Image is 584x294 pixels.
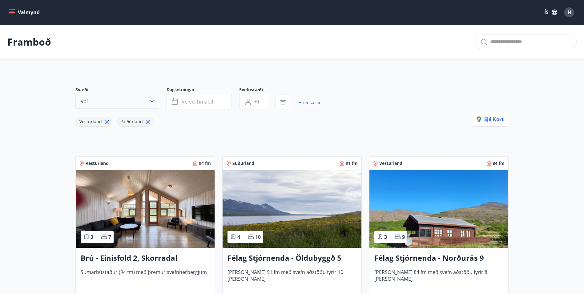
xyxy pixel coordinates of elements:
h3: Brú - Einisfold 2, Skorradal [81,253,210,264]
span: Vesturland [86,160,109,166]
a: Hreinsa síu [298,96,322,109]
span: 84 fm [493,160,505,166]
img: Paella dish [369,170,508,248]
span: Vesturland [79,119,102,125]
span: 10 [255,234,261,240]
span: Val [81,98,88,105]
button: +1 [239,94,268,109]
button: H [562,5,577,20]
button: Veldu tímabil [167,94,232,109]
span: Svæði [75,87,167,94]
span: 94 fm [199,160,211,166]
div: Suðurland [117,117,153,127]
span: 3 [384,234,387,240]
p: Framboð [7,35,51,49]
div: Vesturland [75,117,112,127]
h3: Félag Stjórnenda - Öldubyggð 5 [228,253,356,264]
span: [PERSON_NAME] 84 fm með svefn aðstöðu fyrir 8 [PERSON_NAME] [374,269,503,289]
button: ÍS [541,7,561,18]
span: Suðurland [232,160,254,166]
span: Svefnstæði [239,87,276,94]
span: [PERSON_NAME] 91 fm með svefn aðstöðu fyrir 10 [PERSON_NAME] [228,269,356,289]
span: Dagsetningar [167,87,239,94]
button: Val [75,94,159,109]
span: Vesturland [379,160,402,166]
span: 4 [237,234,240,240]
span: 7 [108,234,111,240]
span: 3 [91,234,93,240]
span: H [567,9,571,16]
span: Sjá kort [477,116,504,123]
h3: Félag Stjórnenda - Norðurás 9 [374,253,503,264]
img: Paella dish [223,170,361,248]
span: +1 [254,98,260,105]
button: menu [7,7,42,18]
span: Sumarbústaður (94 fm) með þremur svefnherbergjum [81,269,210,289]
img: Paella dish [76,170,215,248]
span: 9 [402,234,405,240]
span: Suðurland [121,119,143,125]
span: 91 fm [346,160,358,166]
button: Sjá kort [472,112,509,127]
span: Veldu tímabil [182,98,213,105]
